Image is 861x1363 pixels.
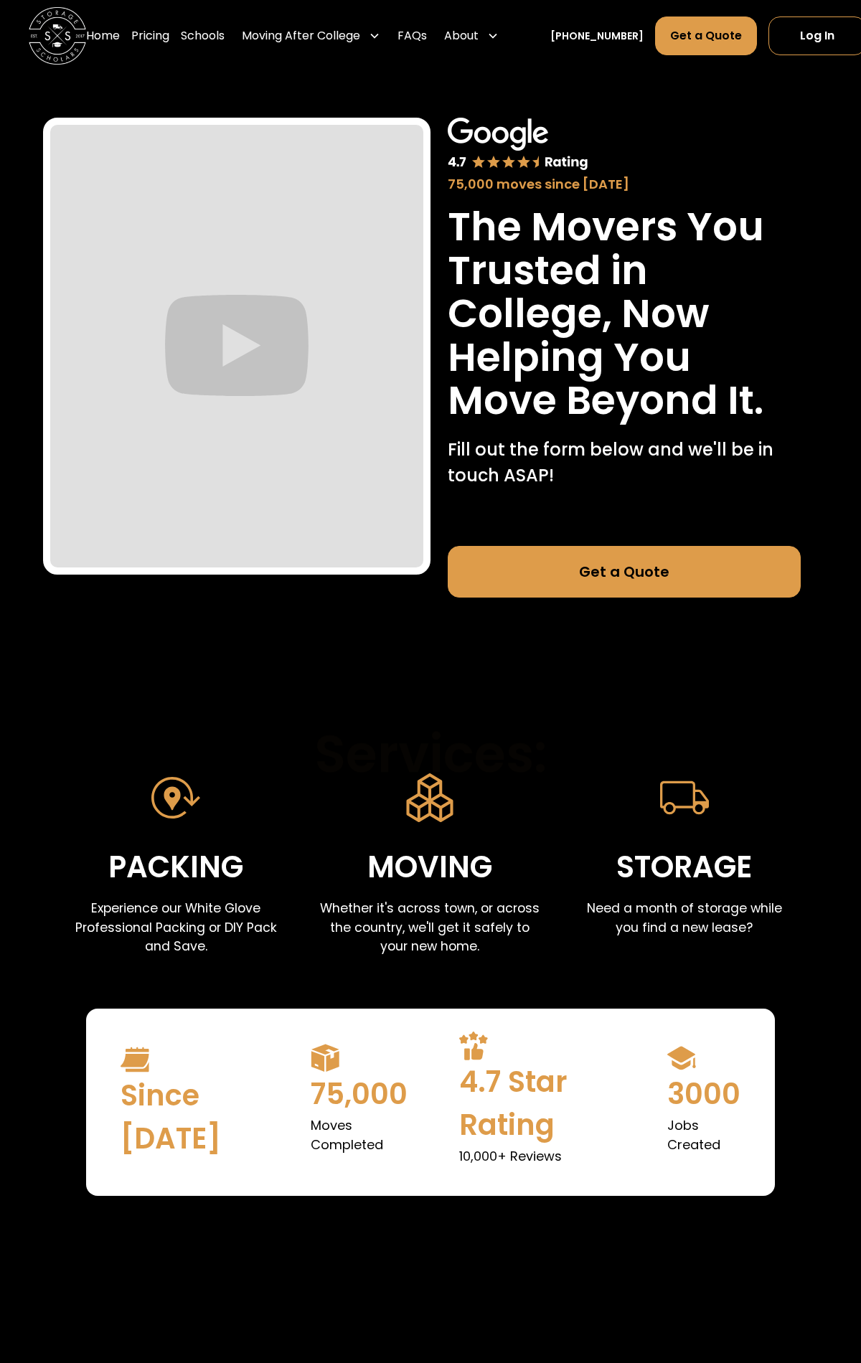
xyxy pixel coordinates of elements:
[660,773,709,822] img: Storage Image
[121,1074,259,1160] div: Since [DATE]
[444,27,479,44] div: About
[50,125,423,567] iframe: Graduate Shipping
[314,725,547,782] h1: Services:
[438,16,504,56] div: About
[667,1116,740,1154] p: Jobs Created
[448,174,801,194] div: 75,000 moves since [DATE]
[311,1116,408,1154] p: Moves Completed
[448,118,588,171] img: Google 4.7 star rating
[655,16,757,55] a: Get a Quote
[181,16,225,56] a: Schools
[616,844,752,892] div: Storage
[448,546,801,598] a: Get a Quote
[397,16,427,56] a: FAQs
[550,29,644,44] a: [PHONE_NUMBER]
[367,844,492,892] div: Moving
[108,844,243,892] div: Packing
[236,16,386,56] div: Moving After College
[448,437,801,489] p: Fill out the form below and we'll be in touch ASAP!
[242,27,360,44] div: Moving After College
[29,7,86,65] img: Storage Scholars main logo
[667,1072,740,1116] div: 3000
[131,16,169,56] a: Pricing
[448,205,801,423] h1: The Movers You Trusted in College, Now Helping You Move Beyond It.
[151,773,200,822] img: Packing Image
[459,1060,616,1146] div: 4.7 Star Rating
[405,773,454,822] img: Moving Image
[311,1072,408,1116] div: 75,000
[86,16,120,56] a: Home
[320,899,540,956] p: Whether it's across town, or across the country, we'll get it safely to your new home.
[66,899,286,956] p: Experience our White Glove Professional Packing or DIY Pack and Save.
[575,899,794,937] p: Need a month of storage while you find a new lease?
[459,1146,616,1166] p: 10,000+ Reviews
